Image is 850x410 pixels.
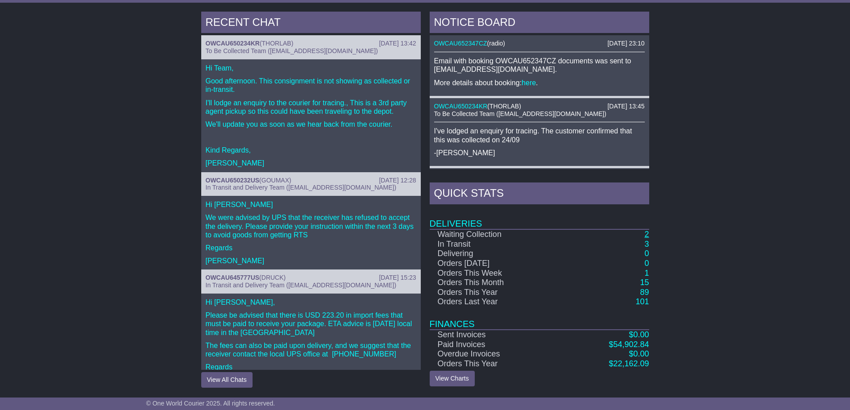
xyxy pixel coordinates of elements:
a: 2 [644,230,649,239]
a: $54,902.84 [609,340,649,349]
td: Delivering [430,249,563,259]
span: In Transit and Delivery Team ([EMAIL_ADDRESS][DOMAIN_NAME]) [206,282,397,289]
a: 0 [644,249,649,258]
span: In Transit and Delivery Team ([EMAIL_ADDRESS][DOMAIN_NAME]) [206,184,397,191]
p: Email with booking OWCAU652347CZ documents was sent to [EMAIL_ADDRESS][DOMAIN_NAME]. [434,57,645,74]
p: The fees can also be paid upon delivery, and we suggest that the receiver contact the local UPS o... [206,341,416,358]
td: Waiting Collection [430,229,563,240]
a: View Charts [430,371,475,386]
td: Finances [430,307,649,330]
p: Good afternoon. This consignment is not showing as collected or in-transit. [206,77,416,94]
span: THORLAB [489,103,519,110]
td: Deliveries [430,207,649,229]
div: RECENT CHAT [201,12,421,36]
td: Orders This Year [430,288,563,298]
div: [DATE] 15:23 [379,274,416,282]
td: Orders [DATE] [430,259,563,269]
p: Kind Regards, [206,146,416,154]
p: -[PERSON_NAME] [434,149,645,157]
td: Orders Last Year [430,297,563,307]
span: To Be Collected Team ([EMAIL_ADDRESS][DOMAIN_NAME]) [434,110,606,117]
a: 89 [640,288,649,297]
div: [DATE] 13:45 [607,103,644,110]
p: Please be advised that there is USD 223.20 in import fees that must be paid to receive your packa... [206,311,416,337]
a: $22,162.09 [609,359,649,368]
a: 3 [644,240,649,248]
span: 54,902.84 [613,340,649,349]
a: OWCAU650234KR [206,40,260,47]
td: Orders This Year [430,359,563,369]
div: ( ) [206,274,416,282]
p: More details about booking: . [434,79,645,87]
div: ( ) [434,40,645,47]
div: [DATE] 23:10 [607,40,644,47]
td: Orders This Month [430,278,563,288]
div: ( ) [206,40,416,47]
span: To Be Collected Team ([EMAIL_ADDRESS][DOMAIN_NAME]) [206,47,378,54]
a: OWCAU652347CZ [434,40,487,47]
div: NOTICE BOARD [430,12,649,36]
button: View All Chats [201,372,253,388]
div: [DATE] 12:28 [379,177,416,184]
a: OWCAU650232US [206,177,260,184]
p: I'll lodge an enquiry to the courier for tracing., This is a 3rd party agent pickup so this could... [206,99,416,116]
p: Hi [PERSON_NAME] [206,200,416,209]
p: Hi [PERSON_NAME], [206,298,416,306]
span: 0.00 [633,330,649,339]
div: [DATE] 13:42 [379,40,416,47]
p: [PERSON_NAME] [206,159,416,167]
td: Overdue Invoices [430,349,563,359]
p: We'll update you as soon as we hear back from the courier. [206,120,416,128]
td: Sent Invoices [430,330,563,340]
p: Regards [206,244,416,252]
td: In Transit [430,240,563,249]
a: $0.00 [629,349,649,358]
p: Regards [206,363,416,371]
a: $0.00 [629,330,649,339]
p: [PERSON_NAME] [206,257,416,265]
span: 0.00 [633,349,649,358]
div: Quick Stats [430,182,649,207]
p: We were advised by UPS that the receiver has refused to accept the delivery. Please provide your ... [206,213,416,239]
a: 1 [644,269,649,277]
td: Paid Invoices [430,340,563,350]
a: here [522,79,536,87]
a: 101 [635,297,649,306]
span: THORLAB [262,40,291,47]
span: © One World Courier 2025. All rights reserved. [146,400,275,407]
span: GOUMAX [261,177,289,184]
p: I've lodged an enquiry for tracing. The customer confirmed that this was collected on 24/09 [434,127,645,144]
td: Orders This Week [430,269,563,278]
span: radio [489,40,503,47]
span: DRUCK [261,274,284,281]
span: 22,162.09 [613,359,649,368]
a: OWCAU650234KR [434,103,488,110]
p: Hi Team, [206,64,416,72]
a: 15 [640,278,649,287]
a: OWCAU645777US [206,274,260,281]
div: ( ) [434,103,645,110]
div: ( ) [206,177,416,184]
a: 0 [644,259,649,268]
